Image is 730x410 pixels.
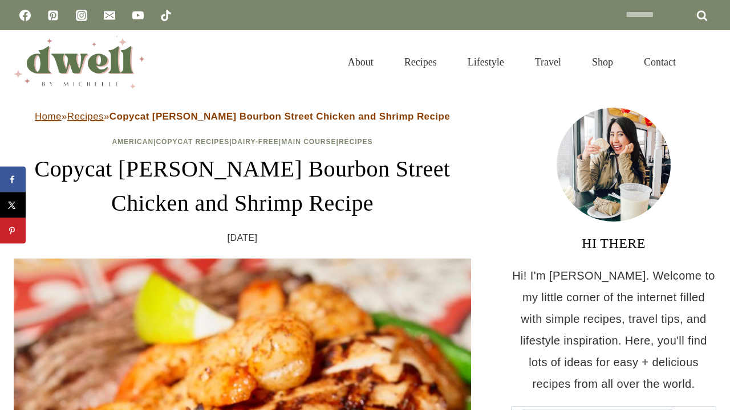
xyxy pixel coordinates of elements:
time: [DATE] [228,229,258,247]
a: Travel [520,42,577,82]
a: Lifestyle [452,42,520,82]
h3: HI THERE [511,233,716,253]
a: Recipes [67,111,104,122]
a: Copycat Recipes [156,138,229,146]
a: Email [98,4,121,27]
a: Home [35,111,62,122]
span: | | | | [112,138,372,146]
a: Recipes [389,42,452,82]
span: » » [35,111,450,122]
a: YouTube [127,4,149,27]
a: TikTok [155,4,177,27]
strong: Copycat [PERSON_NAME] Bourbon Street Chicken and Shrimp Recipe [109,111,450,122]
img: DWELL by michelle [14,36,145,88]
a: Pinterest [42,4,64,27]
a: American [112,138,153,146]
a: Shop [577,42,628,82]
button: View Search Form [697,52,716,72]
a: Dairy-Free [232,138,279,146]
a: About [332,42,389,82]
nav: Primary Navigation [332,42,691,82]
a: Recipes [339,138,373,146]
a: Facebook [14,4,36,27]
p: Hi! I'm [PERSON_NAME]. Welcome to my little corner of the internet filled with simple recipes, tr... [511,265,716,395]
h1: Copycat [PERSON_NAME] Bourbon Street Chicken and Shrimp Recipe [14,152,471,220]
a: Main Course [281,138,336,146]
a: Contact [628,42,691,82]
a: Instagram [70,4,93,27]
